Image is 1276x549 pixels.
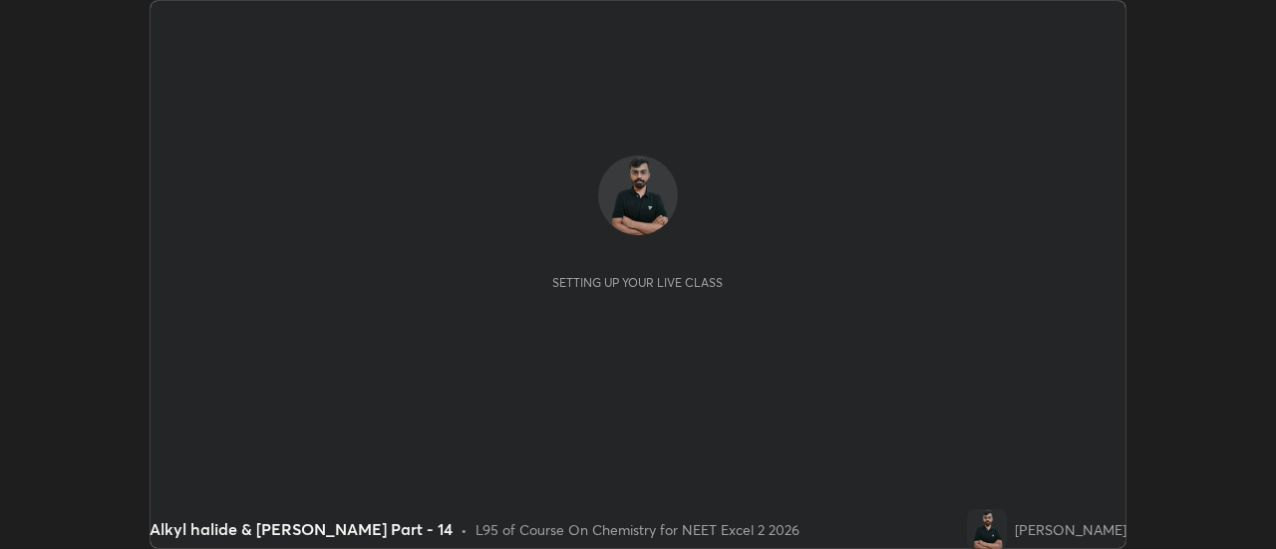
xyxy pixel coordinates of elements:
[476,519,799,540] div: L95 of Course On Chemistry for NEET Excel 2 2026
[967,509,1007,549] img: 389f4bdc53ec4d96b1e1bd1f524e2cc9.png
[598,155,678,235] img: 389f4bdc53ec4d96b1e1bd1f524e2cc9.png
[552,275,723,290] div: Setting up your live class
[150,517,453,541] div: Alkyl halide & [PERSON_NAME] Part - 14
[461,519,468,540] div: •
[1015,519,1126,540] div: [PERSON_NAME]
